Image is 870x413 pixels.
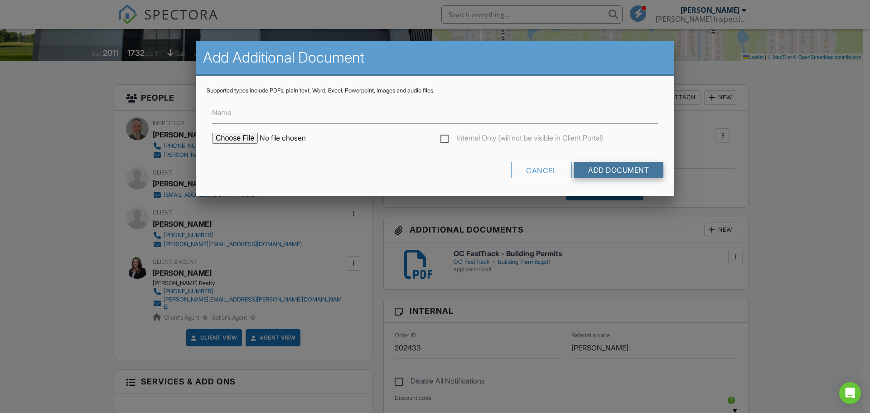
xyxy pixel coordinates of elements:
div: Supported types include PDFs, plain text, Word, Excel, Powerpoint, images and audio files. [207,87,663,94]
h2: Add Additional Document [203,49,667,67]
div: Cancel [511,162,572,178]
div: Open Intercom Messenger [839,382,861,404]
input: Add Document [574,162,663,178]
label: Name [212,107,232,117]
label: Internal Only (will not be visible in Client Portal) [440,134,603,145]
